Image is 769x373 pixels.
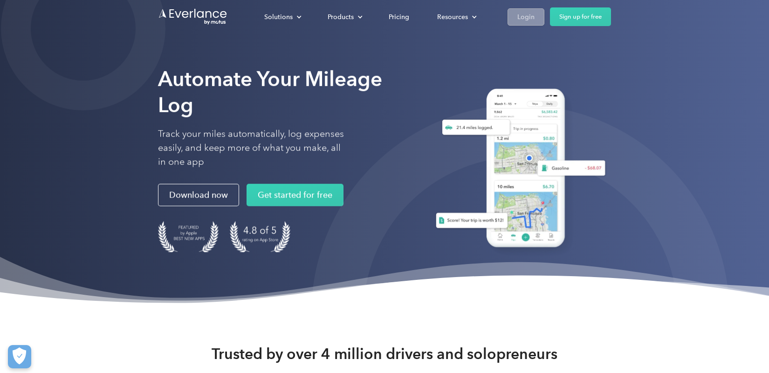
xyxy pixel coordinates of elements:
a: Download now [158,184,239,206]
img: Everlance, mileage tracker app, expense tracking app [425,81,611,258]
img: Badge for Featured by Apple Best New Apps [158,221,219,252]
img: 4.9 out of 5 stars on the app store [230,221,290,252]
a: Sign up for free [550,7,611,26]
div: Pricing [389,11,409,23]
a: Pricing [379,9,419,25]
strong: Automate Your Mileage Log [158,67,382,117]
p: Track your miles automatically, log expenses easily, and keep more of what you make, all in one app [158,127,344,169]
strong: Trusted by over 4 million drivers and solopreneurs [212,345,557,363]
a: Login [508,8,544,26]
a: Get started for free [247,184,343,206]
div: Resources [437,11,468,23]
button: Cookies Settings [8,345,31,368]
div: Solutions [255,9,309,25]
div: Resources [428,9,484,25]
div: Products [328,11,354,23]
div: Products [318,9,370,25]
div: Login [517,11,535,23]
a: Go to homepage [158,8,228,26]
div: Solutions [264,11,293,23]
